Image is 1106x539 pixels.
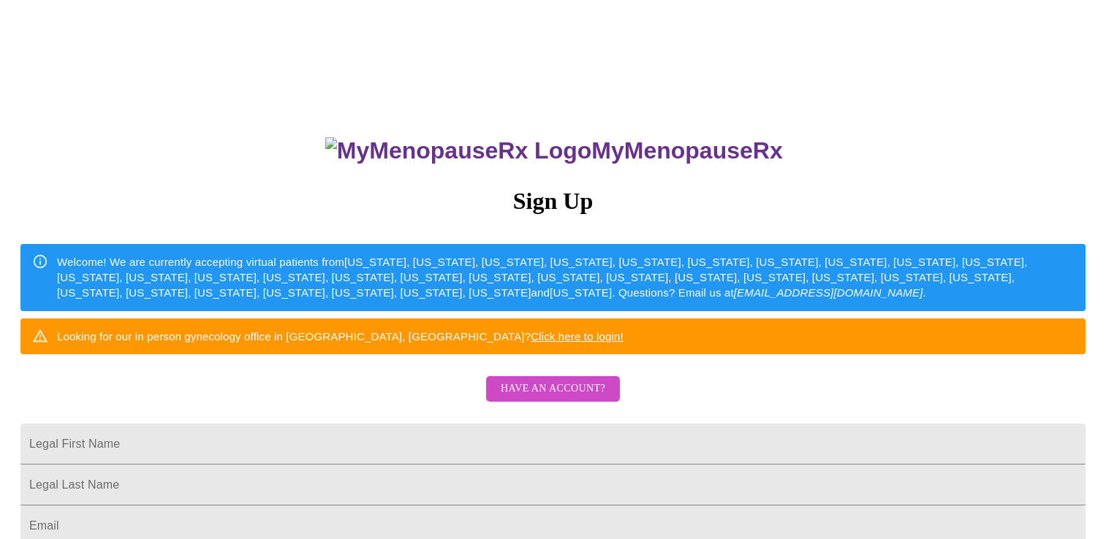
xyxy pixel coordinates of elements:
[23,137,1086,164] h3: MyMenopauseRx
[501,380,605,398] span: Have an account?
[57,248,1074,307] div: Welcome! We are currently accepting virtual patients from [US_STATE], [US_STATE], [US_STATE], [US...
[486,376,620,402] button: Have an account?
[482,392,624,405] a: Have an account?
[57,323,624,350] div: Looking for our in person gynecology office in [GEOGRAPHIC_DATA], [GEOGRAPHIC_DATA]?
[734,286,923,299] em: [EMAIL_ADDRESS][DOMAIN_NAME]
[20,188,1086,215] h3: Sign Up
[531,330,624,343] a: Click here to login!
[325,137,591,164] img: MyMenopauseRx Logo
